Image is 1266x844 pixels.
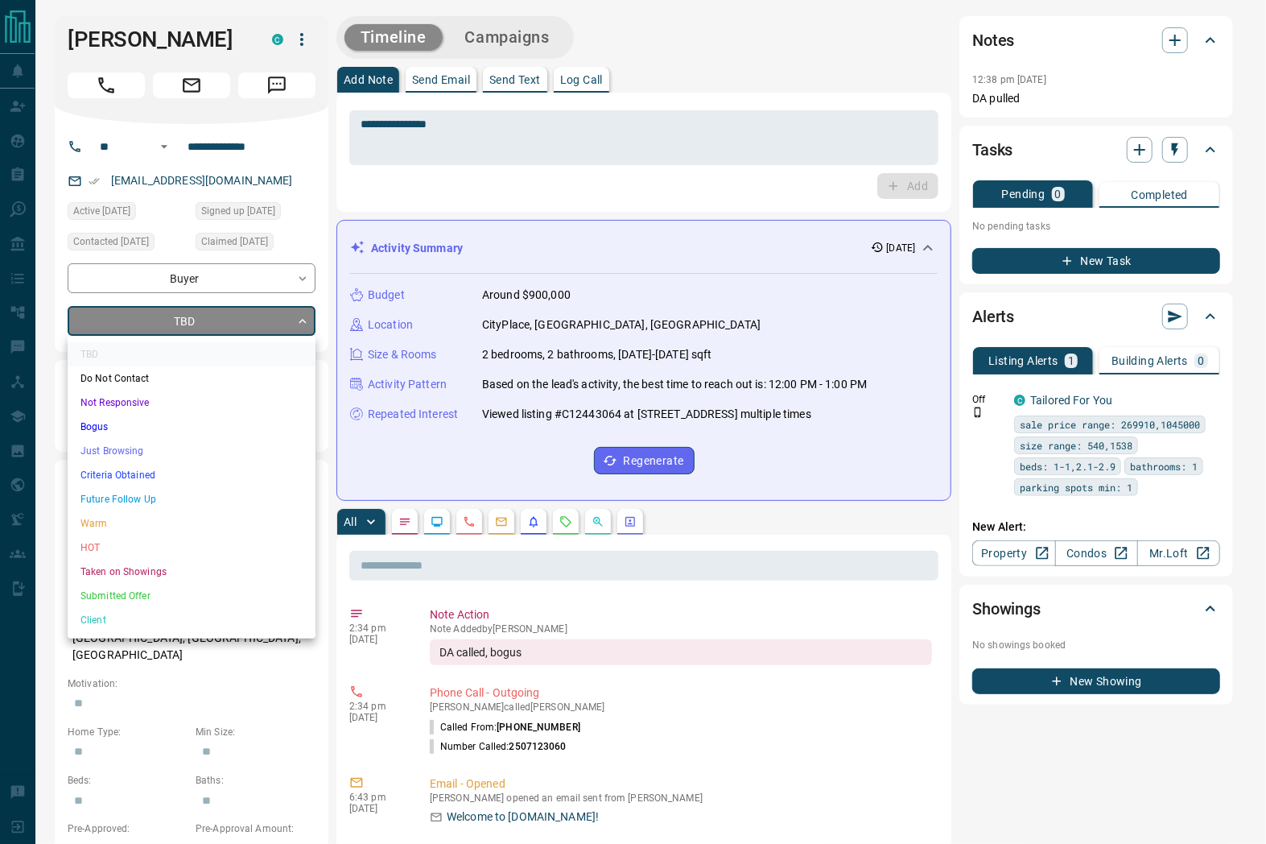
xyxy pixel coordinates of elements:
[68,366,315,391] li: Do Not Contact
[68,560,315,584] li: Taken on Showings
[68,487,315,511] li: Future Follow Up
[68,463,315,487] li: Criteria Obtained
[68,511,315,536] li: Warm
[68,439,315,463] li: Just Browsing
[68,391,315,415] li: Not Responsive
[68,536,315,560] li: HOT
[68,584,315,608] li: Submitted Offer
[68,415,315,439] li: Bogus
[68,608,315,632] li: Client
